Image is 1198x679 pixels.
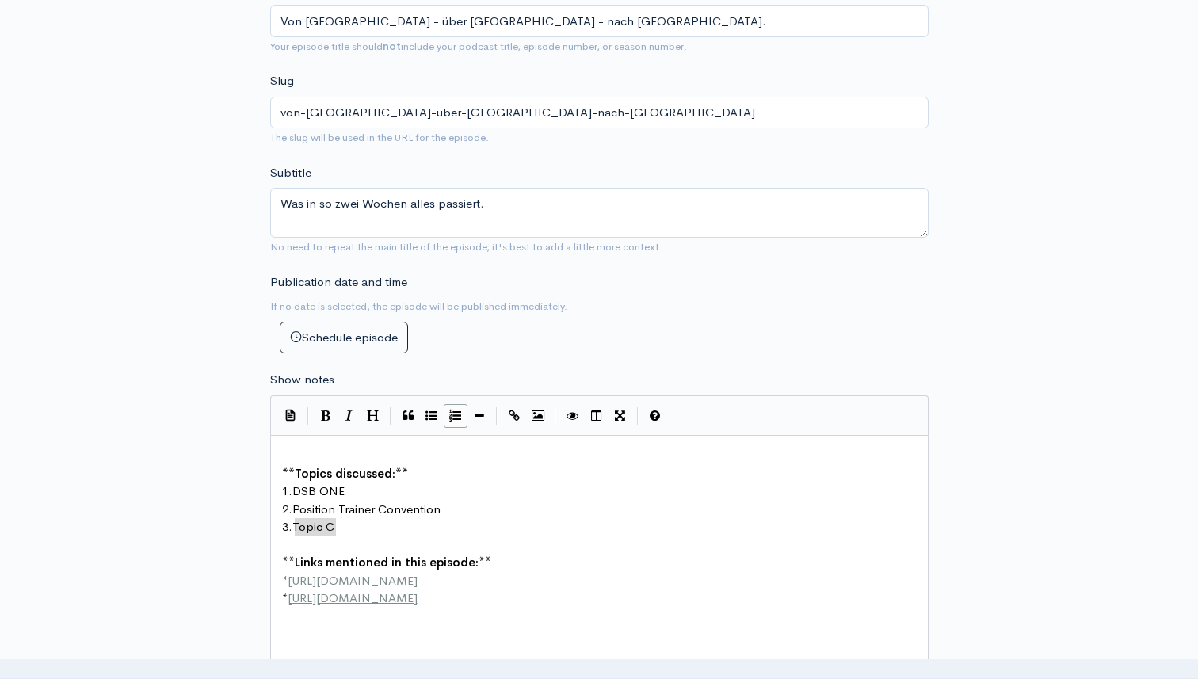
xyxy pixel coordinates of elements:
[270,5,929,37] input: What is the episode's title?
[383,40,401,53] strong: not
[270,97,929,129] input: title-of-episode
[270,240,662,254] small: No need to repeat the main title of the episode, it's best to add a little more context.
[420,404,444,428] button: Generic List
[307,407,309,425] i: |
[280,322,408,354] button: Schedule episode
[502,404,526,428] button: Create Link
[282,502,292,517] span: 2.
[390,407,391,425] i: |
[444,404,467,428] button: Numbered List
[282,626,310,641] span: -----
[270,164,311,182] label: Subtitle
[555,407,556,425] i: |
[643,404,667,428] button: Markdown Guide
[282,519,292,534] span: 3.
[295,555,479,570] span: Links mentioned in this episode:
[561,404,585,428] button: Toggle Preview
[292,483,345,498] span: DSB ONE
[396,404,420,428] button: Quote
[279,403,303,427] button: Insert Show Notes Template
[467,404,491,428] button: Insert Horizontal Line
[585,404,609,428] button: Toggle Side by Side
[609,404,632,428] button: Toggle Fullscreen
[270,371,334,389] label: Show notes
[270,72,294,90] label: Slug
[270,273,407,292] label: Publication date and time
[270,40,687,53] small: Your episode title should include your podcast title, episode number, or season number.
[292,502,441,517] span: Position Trainer Convention
[288,590,418,605] span: [URL][DOMAIN_NAME]
[526,404,550,428] button: Insert Image
[270,131,489,144] small: The slug will be used in the URL for the episode.
[338,404,361,428] button: Italic
[295,466,395,481] span: Topics discussed:
[282,483,292,498] span: 1.
[288,573,418,588] span: [URL][DOMAIN_NAME]
[361,404,385,428] button: Heading
[314,404,338,428] button: Bold
[292,519,334,534] span: Topic C
[270,299,567,313] small: If no date is selected, the episode will be published immediately.
[496,407,498,425] i: |
[637,407,639,425] i: |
